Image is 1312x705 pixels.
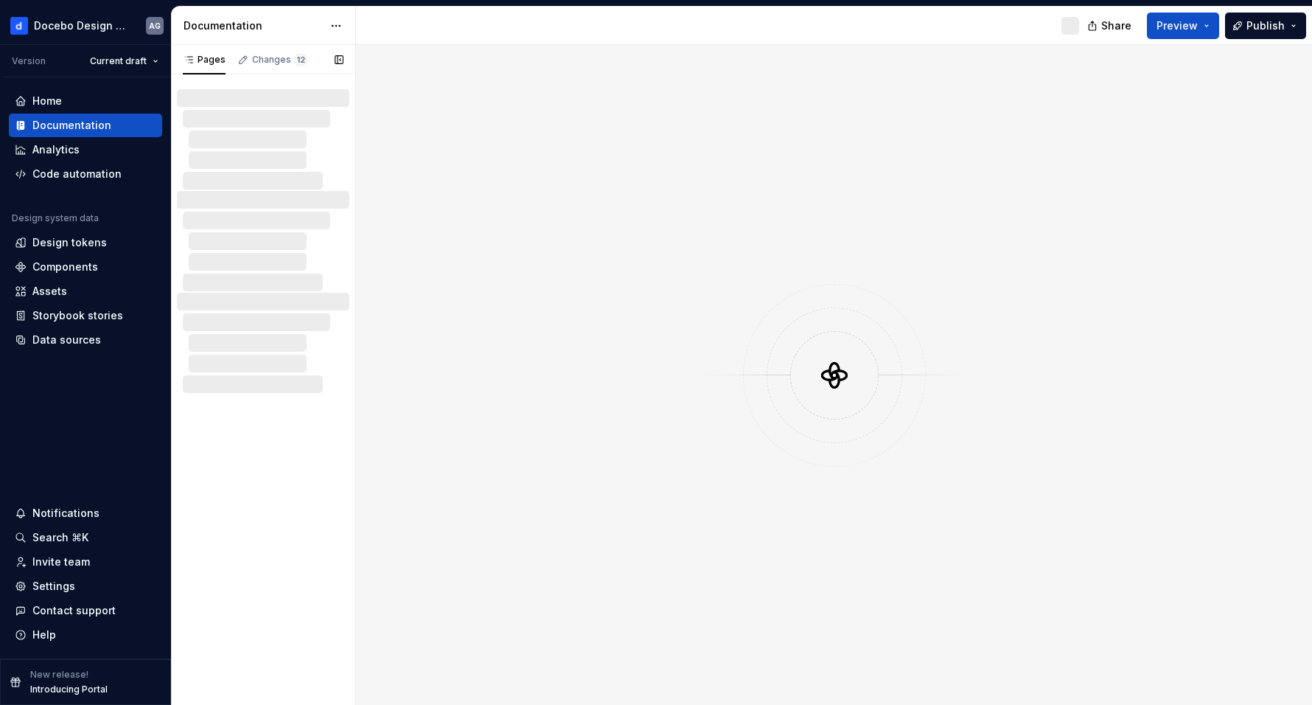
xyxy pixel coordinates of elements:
a: Design tokens [9,231,162,254]
button: Help [9,623,162,647]
a: Components [9,255,162,279]
div: Analytics [32,142,80,157]
a: Analytics [9,138,162,162]
span: Current draft [90,55,147,67]
img: 61bee0c3-d5fb-461c-8253-2d4ca6d6a773.png [10,17,28,35]
div: Assets [32,284,67,299]
button: Preview [1147,13,1219,39]
button: Publish [1225,13,1306,39]
a: Settings [9,574,162,598]
a: Invite team [9,550,162,574]
span: Share [1101,18,1131,33]
span: Publish [1246,18,1285,33]
a: Data sources [9,328,162,352]
a: Home [9,89,162,113]
div: Design tokens [32,235,107,250]
div: Invite team [32,555,90,569]
a: Assets [9,279,162,303]
div: Code automation [32,167,122,181]
div: Documentation [32,118,111,133]
button: Contact support [9,599,162,622]
p: Introducing Portal [30,684,108,695]
div: Storybook stories [32,308,123,323]
div: Settings [32,579,75,594]
span: Preview [1156,18,1198,33]
div: Help [32,628,56,642]
p: New release! [30,669,88,681]
div: Search ⌘K [32,530,88,545]
div: Changes [252,54,307,66]
button: Share [1080,13,1141,39]
div: Pages [183,54,226,66]
button: Current draft [83,51,165,72]
div: Version [12,55,46,67]
a: Documentation [9,114,162,137]
button: Docebo Design SystemAG [3,10,168,41]
div: Components [32,260,98,274]
div: Home [32,94,62,108]
div: Documentation [184,18,323,33]
button: Notifications [9,501,162,525]
button: Search ⌘K [9,526,162,549]
div: Contact support [32,603,116,618]
span: 12 [294,54,307,66]
div: Design system data [12,212,99,224]
div: AG [149,20,161,32]
a: Code automation [9,162,162,186]
div: Data sources [32,333,101,347]
div: Notifications [32,506,100,521]
div: Docebo Design System [34,18,128,33]
a: Storybook stories [9,304,162,327]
